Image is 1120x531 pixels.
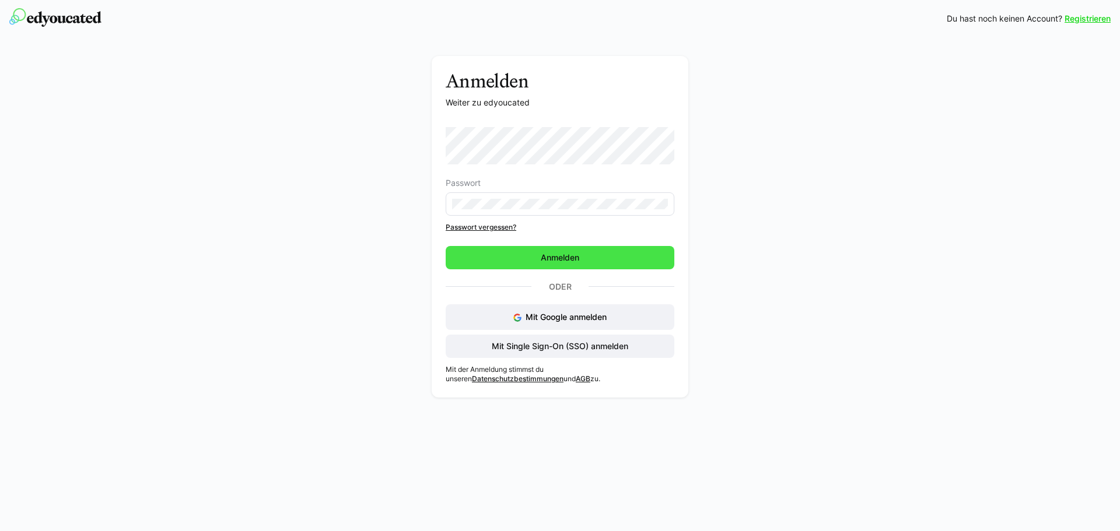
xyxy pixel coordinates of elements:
a: Datenschutzbestimmungen [472,374,563,383]
span: Passwort [446,178,481,188]
button: Anmelden [446,246,674,269]
img: edyoucated [9,8,101,27]
p: Weiter zu edyoucated [446,97,674,108]
button: Mit Single Sign-On (SSO) anmelden [446,335,674,358]
a: AGB [576,374,590,383]
span: Anmelden [539,252,581,263]
p: Mit der Anmeldung stimmst du unseren und zu. [446,365,674,384]
h3: Anmelden [446,70,674,92]
p: Oder [531,279,589,295]
a: Passwort vergessen? [446,223,674,232]
span: Mit Single Sign-On (SSO) anmelden [490,340,630,352]
button: Mit Google anmelden [446,304,674,330]
span: Mit Google anmelden [526,312,607,322]
a: Registrieren [1065,13,1111,24]
span: Du hast noch keinen Account? [947,13,1062,24]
